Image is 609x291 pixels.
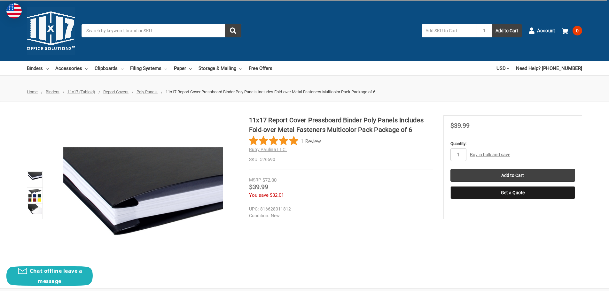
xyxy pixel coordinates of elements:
[249,212,430,219] dd: New
[103,89,129,94] a: Report Covers
[450,186,575,199] button: Get a Quote
[249,61,272,75] a: Free Offers
[301,136,321,146] span: 1 Review
[528,22,555,39] a: Account
[67,89,95,94] a: 11x17 (Tabloid)
[6,3,22,19] img: duty and tax information for United States
[46,89,59,94] a: Binders
[27,89,38,94] a: Home
[516,61,582,75] a: Need Help? [PHONE_NUMBER]
[6,266,93,286] button: Chat offline leave a message
[27,61,49,75] a: Binders
[249,156,258,163] dt: SKU:
[496,61,509,75] a: USD
[249,192,269,198] span: You save
[199,61,242,75] a: Storage & Mailing
[82,24,241,37] input: Search by keyword, brand or SKU
[55,61,88,75] a: Accessories
[249,212,269,219] dt: Condition:
[492,24,522,37] button: Add to Cart
[28,172,42,180] img: 11x17 Report Cover Pressboard Binder Poly Panels Includes Fold-over Metal Fasteners Multicolor Pa...
[95,61,123,75] a: Clipboards
[450,169,575,182] input: Add to Cart
[28,188,42,202] img: 11x17 Report Cover Pressboard Binder Poly Panels Includes Fold-over Metal Fasteners Multicolor Pa...
[573,26,582,35] span: 0
[63,147,223,243] img: 11x17 Report Cover Pressboard Binder Poly Panels Includes Fold-over Metal Fasteners Multicolor Pa...
[137,89,158,94] a: Poly Panels
[27,7,75,55] img: 11x17.com
[249,115,433,134] h1: 11x17 Report Cover Pressboard Binder Poly Panels Includes Fold-over Metal Fasteners Multicolor Pa...
[249,206,259,212] dt: UPC:
[166,89,375,94] span: 11x17 Report Cover Pressboard Binder Poly Panels Includes Fold-over Metal Fasteners Multicolor Pa...
[537,27,555,34] span: Account
[249,156,433,163] dd: 526690
[174,61,192,75] a: Paper
[450,141,575,147] label: Quantity:
[422,24,477,37] input: Add SKU to Cart
[249,206,430,212] dd: 816628011812
[262,177,277,183] span: $72.00
[130,61,167,75] a: Filing Systems
[450,122,470,129] span: $39.99
[470,152,510,157] a: Buy in bulk and save
[30,267,82,285] span: Chat offline leave a message
[249,177,261,183] div: MSRP
[249,183,268,191] span: $39.99
[562,22,582,39] a: 0
[270,192,284,198] span: $32.01
[249,136,321,146] button: Rated 5 out of 5 stars from 1 reviews. Jump to reviews.
[28,204,42,214] img: Ruby Paulina 11x17 Pressboard Binder
[249,147,287,152] a: Ruby Paulina LLC.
